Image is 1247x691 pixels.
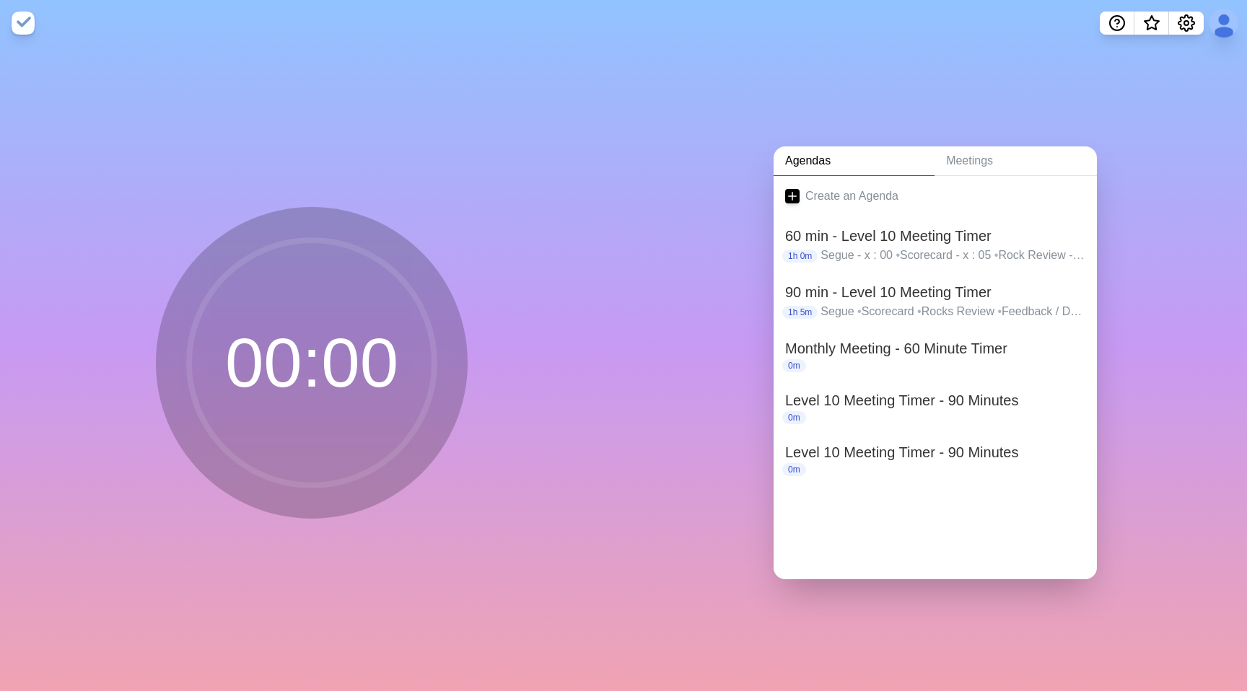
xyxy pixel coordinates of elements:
h2: 90 min - Level 10 Meeting Timer [785,281,1085,303]
p: 1h 5m [782,306,818,319]
span: • [857,305,862,317]
button: Settings [1169,12,1204,35]
span: • [994,249,999,261]
p: 0m [782,359,806,372]
h2: Monthly Meeting - 60 Minute Timer [785,338,1085,359]
p: 0m [782,411,806,424]
button: Help [1100,12,1134,35]
span: • [896,249,900,261]
img: timeblocks logo [12,12,35,35]
p: Segue - x : 00 Scorecard - x : 05 Rock Review - x : 10 Client / Employee Headlines - x : 15 To-Do... [821,247,1085,264]
p: 1h 0m [782,250,818,263]
button: What’s new [1134,12,1169,35]
h2: 60 min - Level 10 Meeting Timer [785,225,1085,247]
p: 0m [782,463,806,476]
a: Create an Agenda [774,176,1097,216]
span: • [917,305,922,317]
span: • [997,305,1002,317]
h2: Level 10 Meeting Timer - 90 Minutes [785,389,1085,411]
a: Meetings [935,146,1097,176]
h2: Level 10 Meeting Timer - 90 Minutes [785,441,1085,463]
p: Segue Scorecard Rocks Review Feedback / Damage Actions Completion - finished by 1:30pm Headlines ... [821,303,1085,320]
a: Agendas [774,146,935,176]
